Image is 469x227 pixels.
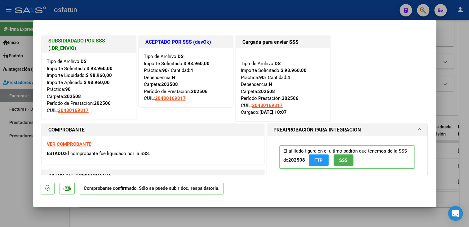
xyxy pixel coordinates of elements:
[273,126,361,134] h1: PREAPROBACIÓN PARA INTEGRACION
[275,61,281,66] strong: DS
[81,59,86,64] strong: DS
[334,154,353,166] button: SSS
[94,100,111,106] strong: 202506
[58,108,89,113] span: 20480169817
[269,82,272,87] strong: N
[48,127,85,133] strong: COMPROBANTE
[65,151,150,156] span: El comprobante fue liquidado por la SSS.
[64,94,81,99] strong: 202508
[184,61,210,66] strong: $ 98.960,00
[48,37,130,52] h1: SUBSIDIADADO POR SSS (.DR_ENVIO)
[288,157,305,163] strong: 202508
[259,109,287,115] strong: [DATE] 10:07
[172,75,175,80] strong: N
[145,38,227,46] h1: ACEPTADO POR SSS (devOk)
[281,68,307,73] strong: $ 98.960,00
[242,38,324,46] h1: Cargada para enviar SSS
[258,89,275,94] strong: 202508
[448,206,463,221] div: Open Intercom Messenger
[252,103,283,108] span: 20480169817
[162,68,168,73] strong: 90
[282,96,299,101] strong: 202506
[65,87,71,92] strong: 90
[190,68,193,73] strong: 4
[241,53,325,116] div: Tipo de Archivo: Importe Solicitado: Práctica: / Cantidad: Dependencia: Carpeta: Período Prestaci...
[309,154,329,166] button: FTP
[287,75,290,80] strong: 4
[161,82,178,87] strong: 202508
[47,151,65,156] span: ESTADO:
[144,53,228,102] div: Tipo de Archivo: Importe Solicitado: Práctica: / Cantidad: Dependencia: Carpeta: Período de Prest...
[279,145,415,169] p: El afiliado figura en el ultimo padrón que tenemos de la SSS de
[47,141,91,147] a: VER COMPROBANTE
[86,73,112,78] strong: $ 98.960,00
[48,173,112,179] strong: DATOS DEL COMPROBANTE
[47,58,131,114] div: Tipo de Archivo: Importe Solicitado: Importe Liquidado: Importe Aplicado: Práctica: Carpeta: Perí...
[314,158,323,163] span: FTP
[339,158,347,163] span: SSS
[84,80,110,85] strong: $ 98.960,00
[155,96,186,101] span: 20480169817
[80,183,223,195] p: Comprobante confirmado. Sólo se puede subir doc. respaldatoria.
[191,89,208,94] strong: 202506
[178,54,184,59] strong: DS
[267,124,427,136] mat-expansion-panel-header: PREAPROBACIÓN PARA INTEGRACION
[259,75,265,80] strong: 90
[86,66,113,71] strong: $ 98.960,00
